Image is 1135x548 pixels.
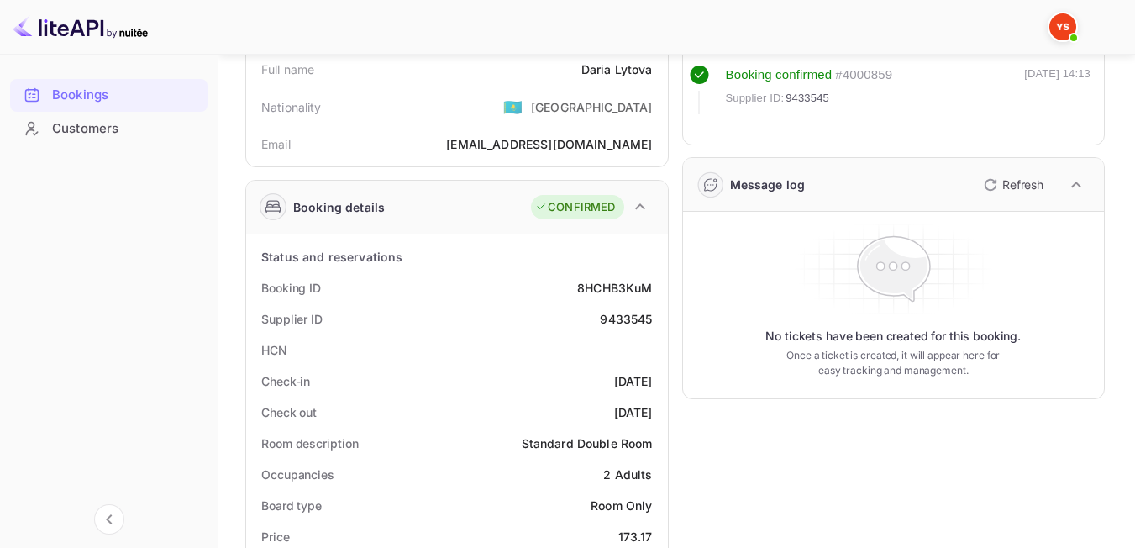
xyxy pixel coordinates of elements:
div: Standard Double Room [522,435,653,452]
div: Supplier ID [261,310,323,328]
div: HCN [261,341,287,359]
div: [DATE] [614,372,653,390]
div: Customers [10,113,208,145]
div: Price [261,528,290,545]
div: Booking details [293,198,385,216]
div: Room Only [591,497,652,514]
div: [EMAIL_ADDRESS][DOMAIN_NAME] [446,135,652,153]
div: Message log [730,176,806,193]
div: 9433545 [600,310,652,328]
p: No tickets have been created for this booking. [765,328,1021,345]
span: 9433545 [786,90,829,107]
div: Check out [261,403,317,421]
div: [DATE] [614,403,653,421]
div: Nationality [261,98,322,116]
div: Full name [261,61,314,78]
a: Customers [10,113,208,144]
div: Room description [261,435,358,452]
button: Collapse navigation [94,504,124,535]
div: Occupancies [261,466,334,483]
span: Supplier ID: [726,90,785,107]
p: Once a ticket is created, it will appear here for easy tracking and management. [781,348,1006,378]
div: Board type [261,497,322,514]
div: Bookings [52,86,199,105]
a: Bookings [10,79,208,110]
div: [GEOGRAPHIC_DATA] [531,98,653,116]
div: Bookings [10,79,208,112]
span: United States [503,92,523,122]
p: Refresh [1002,176,1043,193]
div: Customers [52,119,199,139]
div: Booking ID [261,279,321,297]
img: LiteAPI logo [13,13,148,40]
div: Status and reservations [261,248,402,266]
img: Yandex Support [1049,13,1076,40]
div: Email [261,135,291,153]
div: Check-in [261,372,310,390]
div: 2 Adults [603,466,652,483]
button: Refresh [974,171,1050,198]
div: Daria Lytova [581,61,653,78]
div: Booking confirmed [726,66,833,85]
div: 173.17 [618,528,653,545]
div: [DATE] 14:13 [1024,66,1090,114]
div: # 4000859 [835,66,892,85]
div: 8HCHB3KuM [577,279,652,297]
div: CONFIRMED [535,199,615,216]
